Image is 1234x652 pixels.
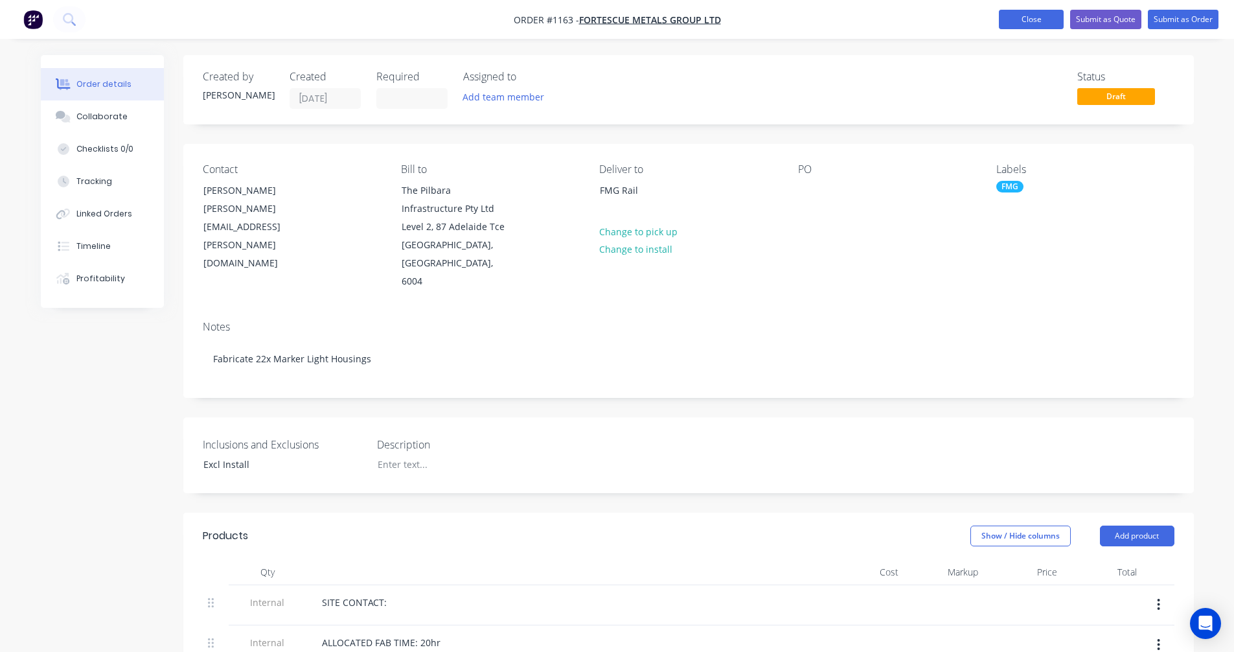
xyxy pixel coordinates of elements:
div: Timeline [76,240,111,252]
div: Cost [825,559,904,585]
button: Add team member [463,88,551,106]
div: [PERSON_NAME] [203,181,311,200]
div: Tracking [76,176,112,187]
div: Excl Install [193,455,355,474]
div: Created [290,71,361,83]
button: Submit as Order [1148,10,1218,29]
div: Checklists 0/0 [76,143,133,155]
div: The Pilbara Infrastructure Pty Ltd Level 2, 87 Adelaide Tce[GEOGRAPHIC_DATA], [GEOGRAPHIC_DATA], ... [391,181,520,291]
div: Bill to [401,163,578,176]
div: Created by [203,71,274,83]
div: Contact [203,163,380,176]
div: Required [376,71,448,83]
span: Internal [234,636,301,649]
div: [GEOGRAPHIC_DATA], [GEOGRAPHIC_DATA], 6004 [402,236,509,290]
div: Open Intercom Messenger [1190,608,1221,639]
button: Linked Orders [41,198,164,230]
button: Add team member [455,88,551,106]
div: Status [1077,71,1174,83]
span: Order #1163 - [514,14,579,26]
div: [PERSON_NAME] [203,88,274,102]
div: Profitability [76,273,125,285]
div: Fabricate 22x Marker Light Housings [203,339,1174,378]
label: Description [377,437,539,452]
div: Markup [904,559,983,585]
div: Linked Orders [76,208,132,220]
div: [PERSON_NAME][EMAIL_ADDRESS][PERSON_NAME][DOMAIN_NAME] [203,200,311,272]
button: Timeline [41,230,164,262]
span: Internal [234,596,301,609]
button: Submit as Quote [1070,10,1141,29]
button: Tracking [41,165,164,198]
div: FMG [996,181,1023,192]
div: PO [798,163,976,176]
button: Change to install [592,240,679,258]
div: Collaborate [76,111,128,122]
button: Profitability [41,262,164,295]
button: Order details [41,68,164,100]
button: Collaborate [41,100,164,133]
button: Show / Hide columns [970,526,1071,546]
a: FORTESCUE METALS GROUP LTD [579,14,721,26]
span: Draft [1077,88,1155,104]
label: Inclusions and Exclusions [203,437,365,452]
div: Products [203,528,248,544]
div: The Pilbara Infrastructure Pty Ltd Level 2, 87 Adelaide Tce [402,181,509,236]
div: FMG Rail [600,181,707,200]
div: FMG Rail [589,181,718,222]
div: Labels [996,163,1174,176]
div: Assigned to [463,71,593,83]
button: Checklists 0/0 [41,133,164,165]
div: SITE CONTACT: [312,593,397,612]
img: Factory [23,10,43,29]
div: Notes [203,321,1174,333]
div: Price [983,559,1063,585]
div: Qty [229,559,306,585]
div: Order details [76,78,131,90]
div: ALLOCATED FAB TIME: 20hr [312,633,451,652]
div: Total [1062,559,1142,585]
button: Change to pick up [592,222,684,240]
button: Close [999,10,1064,29]
div: [PERSON_NAME][PERSON_NAME][EMAIL_ADDRESS][PERSON_NAME][DOMAIN_NAME] [192,181,322,273]
button: Add product [1100,526,1174,546]
div: Deliver to [599,163,777,176]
